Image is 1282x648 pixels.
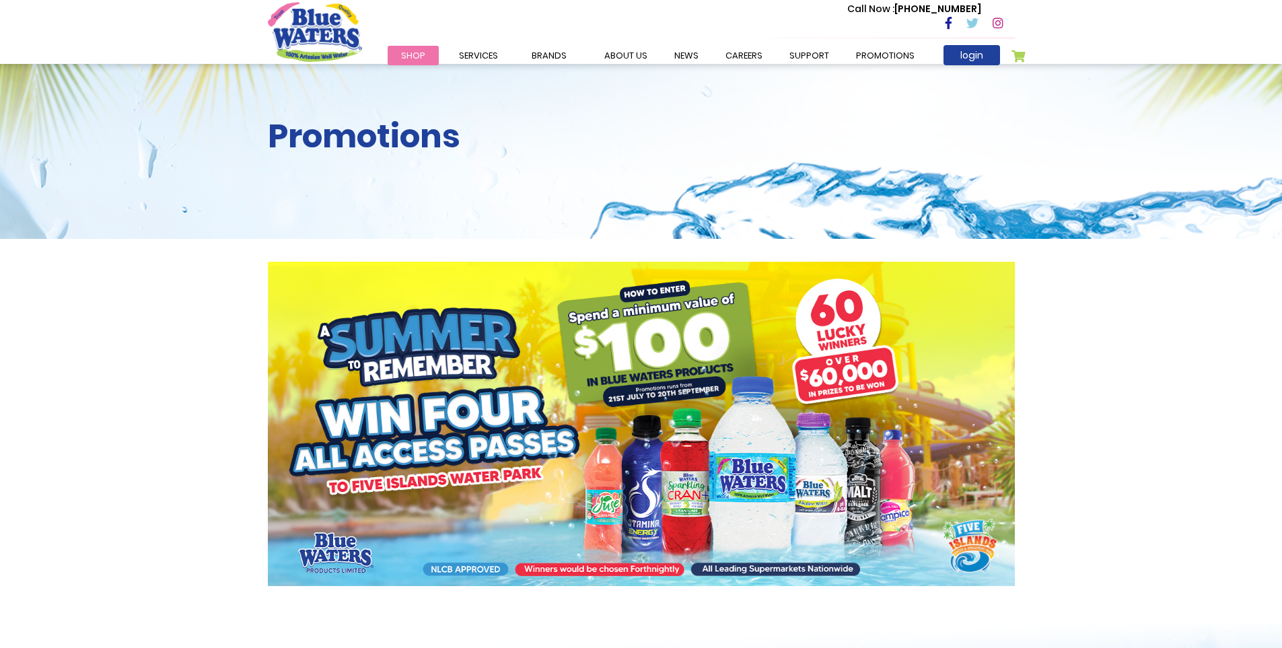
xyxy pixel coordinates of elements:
a: login [943,45,1000,65]
a: about us [591,46,661,65]
a: Brands [518,46,580,65]
a: Shop [388,46,439,65]
a: store logo [268,2,362,61]
a: Services [446,46,511,65]
span: Call Now : [847,2,894,15]
span: Shop [401,49,425,62]
span: Brands [532,49,567,62]
a: careers [712,46,776,65]
a: News [661,46,712,65]
h2: Promotions [268,117,1015,156]
a: support [776,46,843,65]
span: Services [459,49,498,62]
p: [PHONE_NUMBER] [847,2,981,16]
a: Promotions [843,46,928,65]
